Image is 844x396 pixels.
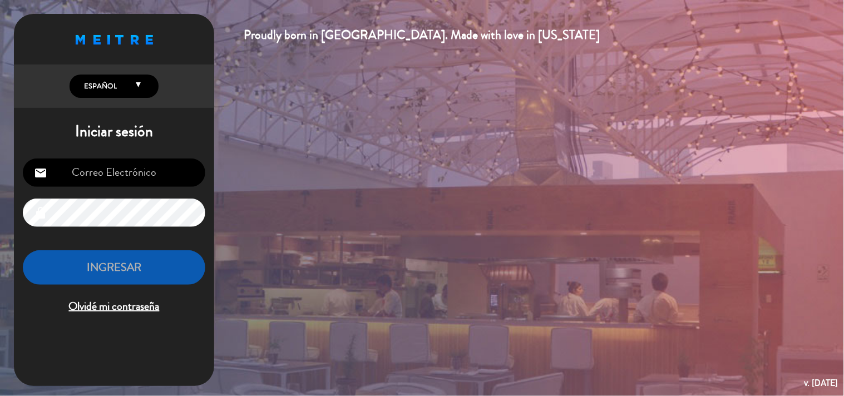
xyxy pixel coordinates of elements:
[23,298,205,316] span: Olvidé mi contraseña
[23,250,205,285] button: INGRESAR
[34,166,47,180] i: email
[81,81,117,92] span: Español
[34,206,47,220] i: lock
[14,122,214,141] h1: Iniciar sesión
[23,159,205,187] input: Correo Electrónico
[804,375,838,390] div: v. [DATE]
